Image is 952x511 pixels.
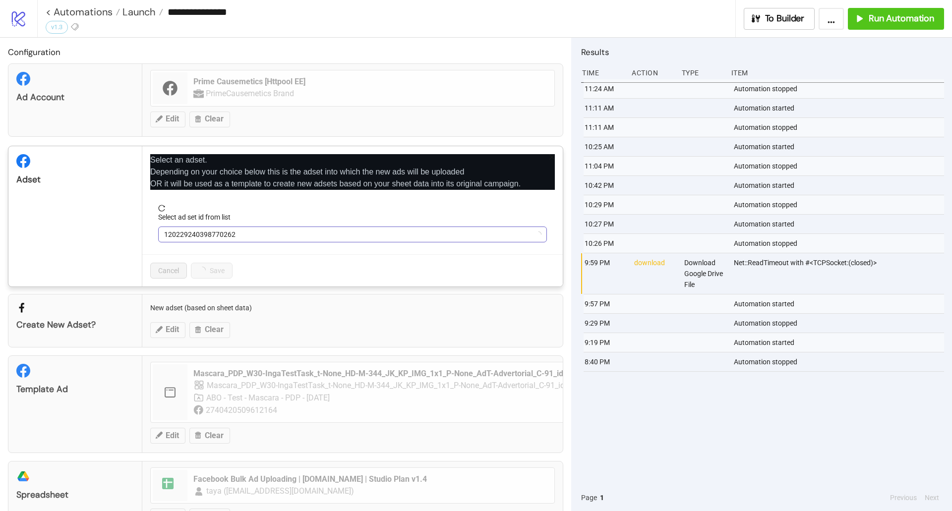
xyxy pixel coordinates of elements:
div: 10:26 PM [584,234,626,253]
div: 10:27 PM [584,215,626,233]
div: Adset [16,174,134,185]
span: reload [158,205,547,212]
div: 8:40 PM [584,352,626,371]
div: Automation stopped [733,157,947,175]
div: Automation stopped [733,314,947,333]
div: Automation started [733,99,947,117]
div: Automation stopped [733,234,947,253]
div: 9:19 PM [584,333,626,352]
div: 11:04 PM [584,157,626,175]
label: Select ad set id from list [158,212,237,223]
button: Cancel [150,263,187,279]
div: Automation started [733,333,947,352]
span: 120229240398770262 [164,227,541,242]
div: Action [631,63,673,82]
a: Launch [120,7,163,17]
div: download [633,253,676,294]
h2: Results [581,46,944,58]
div: 10:29 PM [584,195,626,214]
div: Automation stopped [733,79,947,98]
div: 11:11 AM [584,118,626,137]
div: Automation stopped [733,352,947,371]
a: < Automations [46,7,120,17]
span: close [548,154,555,161]
div: Download Google Drive File [683,253,726,294]
div: 9:57 PM [584,294,626,313]
span: Page [581,492,597,503]
div: Automation stopped [733,118,947,137]
div: Net::ReadTimeout with #<TCPSocket:(closed)> [733,253,947,294]
div: 10:25 AM [584,137,626,156]
div: 11:11 AM [584,99,626,117]
div: 10:42 PM [584,176,626,195]
span: Run Automation [869,13,934,24]
button: Run Automation [848,8,944,30]
div: Automation started [733,176,947,195]
div: 9:59 PM [584,253,626,294]
div: Automation started [733,294,947,313]
div: Automation stopped [733,195,947,214]
span: To Builder [765,13,805,24]
div: Type [681,63,723,82]
div: Item [730,63,944,82]
p: Select an adset. Depending on your choice below this is the adset into which the new ads will be ... [150,154,555,190]
button: 1 [597,492,607,503]
div: v1.3 [46,21,68,34]
button: To Builder [744,8,815,30]
button: Next [922,492,942,503]
button: Save [191,263,233,279]
span: loading [535,231,541,237]
div: Automation started [733,137,947,156]
div: 9:29 PM [584,314,626,333]
div: 11:24 AM [584,79,626,98]
div: Automation started [733,215,947,233]
button: Previous [887,492,920,503]
span: Launch [120,5,156,18]
h2: Configuration [8,46,563,58]
button: ... [819,8,844,30]
div: Time [581,63,624,82]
